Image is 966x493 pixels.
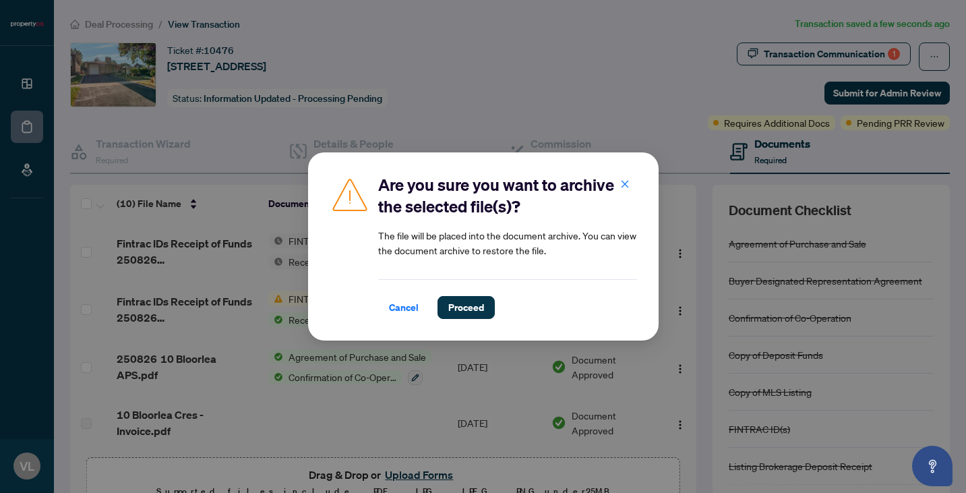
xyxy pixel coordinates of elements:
button: Proceed [437,296,495,319]
article: The file will be placed into the document archive. You can view the document archive to restore t... [378,228,637,258]
button: Open asap [912,446,953,486]
span: Proceed [448,297,484,318]
h2: Are you sure you want to archive the selected file(s)? [378,174,637,217]
button: Cancel [378,296,429,319]
span: Cancel [389,297,419,318]
img: Caution Icon [330,174,370,214]
span: close [620,179,630,189]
